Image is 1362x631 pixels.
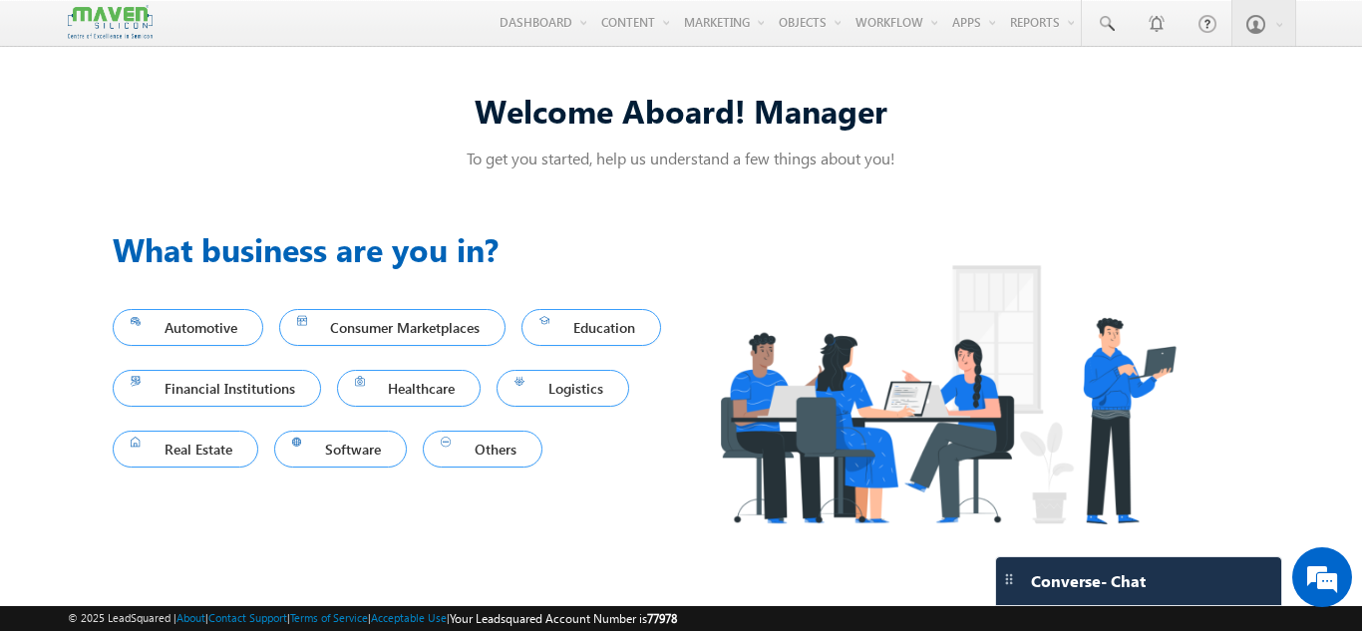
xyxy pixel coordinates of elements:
span: Converse - Chat [1031,572,1146,590]
span: Others [441,436,524,463]
h3: What business are you in? [113,225,681,273]
span: © 2025 LeadSquared | | | | | [68,609,677,628]
span: Logistics [514,375,611,402]
span: Software [292,436,390,463]
span: Consumer Marketplaces [297,314,489,341]
span: Automotive [131,314,245,341]
p: To get you started, help us understand a few things about you! [113,148,1249,168]
a: Acceptable Use [371,611,447,624]
a: About [176,611,205,624]
span: Real Estate [131,436,240,463]
div: Welcome Aboard! Manager [113,89,1249,132]
span: Healthcare [355,375,464,402]
a: Terms of Service [290,611,368,624]
span: Your Leadsquared Account Number is [450,611,677,626]
span: 77978 [647,611,677,626]
img: Industry.png [681,225,1213,563]
span: Education [539,314,643,341]
img: carter-drag [1001,571,1017,587]
span: Financial Institutions [131,375,303,402]
a: Contact Support [208,611,287,624]
img: Custom Logo [68,5,152,40]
